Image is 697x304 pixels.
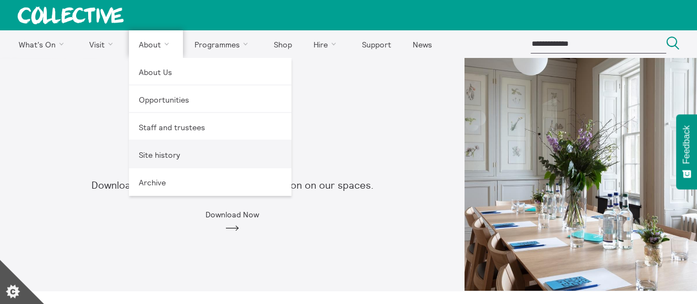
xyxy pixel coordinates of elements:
[403,30,441,58] a: News
[264,30,301,58] a: Shop
[206,210,259,219] span: Download Now
[129,113,291,141] a: Staff and trustees
[80,30,127,58] a: Visit
[129,30,183,58] a: About
[464,58,697,291] img: Observatory Library Meeting Set Up 1
[129,86,291,113] a: Opportunities
[129,58,291,86] a: About Us
[91,180,374,191] p: Download our brochure for more information on our spaces.
[9,30,78,58] a: What's On
[129,168,291,196] a: Archive
[682,125,691,164] span: Feedback
[676,114,697,189] button: Feedback - Show survey
[129,141,291,168] a: Site history
[185,30,262,58] a: Programmes
[304,30,350,58] a: Hire
[352,30,401,58] a: Support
